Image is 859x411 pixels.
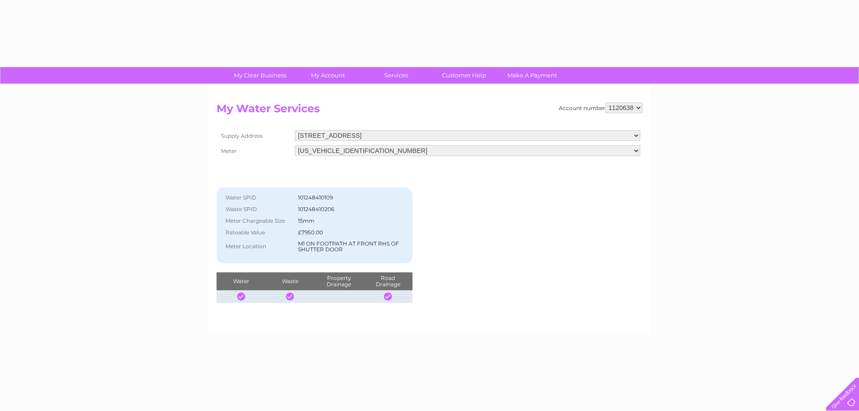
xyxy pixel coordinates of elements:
a: Services [359,67,433,84]
td: 101248410109 [296,192,408,203]
a: Make A Payment [495,67,569,84]
a: Customer Help [427,67,501,84]
div: Account number [559,102,642,113]
th: Meter Location [221,238,296,255]
th: Water [217,272,265,290]
td: M1 ON FOOTPATH AT FRONT RHS OF SHUTTER DOOR [296,238,408,255]
th: Meter [217,143,293,158]
td: 101248410206 [296,203,408,215]
th: Road Drainage [363,272,412,290]
th: Waste SPID [221,203,296,215]
th: Water SPID [221,192,296,203]
th: Meter Chargeable Size [221,215,296,227]
td: 15mm [296,215,408,227]
a: My Account [291,67,365,84]
td: £7950.00 [296,227,408,238]
th: Rateable Value [221,227,296,238]
th: Waste [265,272,314,290]
a: My Clear Business [223,67,297,84]
th: Property Drainage [315,272,363,290]
h2: My Water Services [217,102,642,119]
th: Supply Address [217,128,293,143]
